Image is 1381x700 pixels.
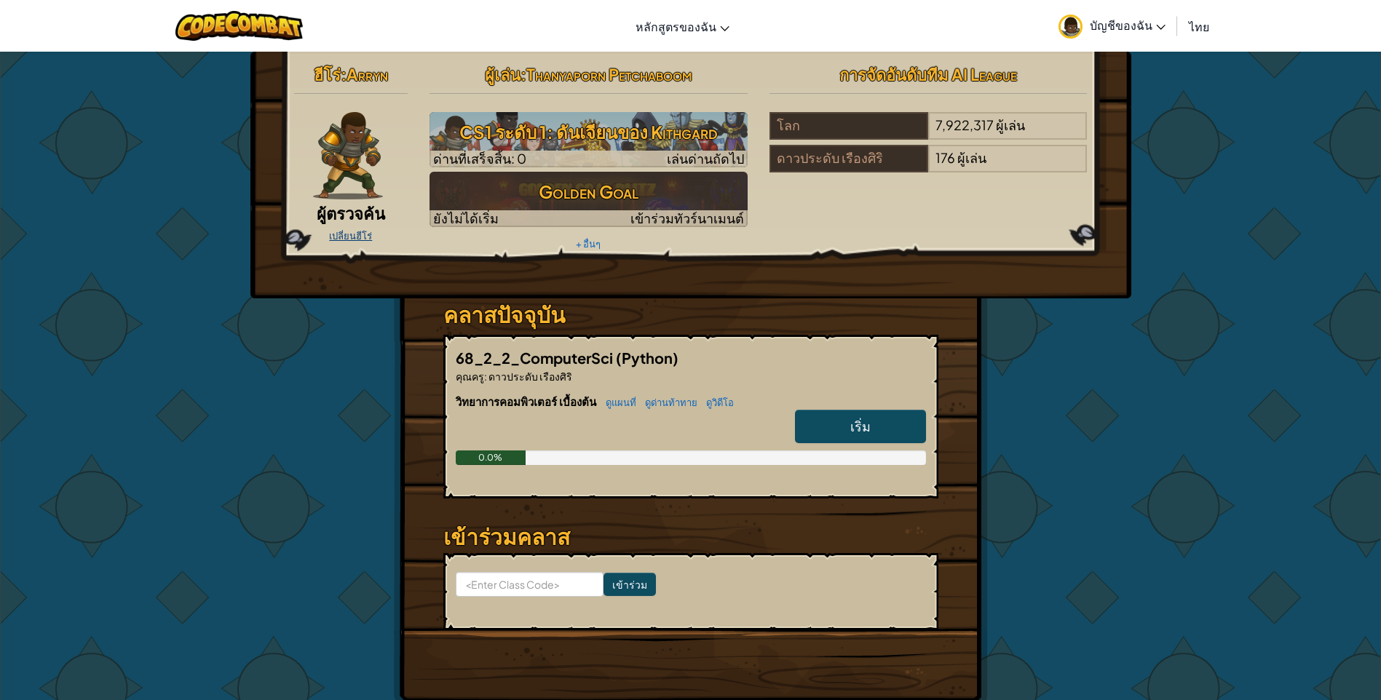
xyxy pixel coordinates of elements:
a: เปลี่ยนฮีโร่ [329,230,372,242]
img: CS1 ระดับ 1: ดันเจียนของ Kithgard [430,112,748,167]
img: avatar [1058,15,1083,39]
span: ดาวประดับ เรืองศิริ [487,370,572,383]
span: Arryn [347,64,388,84]
span: Thanyaporn Petchaboom [526,64,692,84]
h3: CS1 ระดับ 1: ดันเจียนของ Kithgard [430,116,748,148]
span: ผู้เล่น [996,116,1025,133]
h3: คลาสปัจจุบัน [443,298,938,331]
span: 7,922,317 [935,116,994,133]
span: คุณครู [456,370,484,383]
span: เริ่ม [850,418,871,434]
a: ไทย [1182,7,1216,46]
span: เข้าร่วมทัวร์นาเมนต์ [630,210,744,226]
span: บัญชีของฉัน [1090,17,1166,33]
h3: Golden Goal [430,175,748,208]
span: : [521,64,526,84]
img: raider-pose.png [313,112,383,199]
span: การจัดอันดับทีม AI League [839,64,1017,84]
a: ดูวิดีโอ [699,397,734,408]
a: ดูด่านท้าทาย [638,397,697,408]
span: 176 [935,149,955,166]
span: : [484,370,487,383]
span: วิทยาการคอมพิวเตอร์ เบื้องต้น [456,394,598,408]
span: 68_2_2_ComputerSci [456,349,616,367]
span: ผู้เล่น [485,64,521,84]
span: ไทย [1189,19,1209,34]
span: : [341,64,347,84]
a: เล่นด่านถัดไป [430,112,748,167]
span: (Python) [616,349,678,367]
img: Golden Goal [430,172,748,227]
span: หลักสูตรของฉัน [636,19,716,34]
span: ด่านที่เสร็จสิ้น: 0 [433,150,526,167]
div: ดาวประดับ เรืองศิริ [769,145,928,172]
input: <Enter Class Code> [456,572,604,597]
span: ฮีโร่ [314,64,341,84]
a: บัญชีของฉัน [1051,3,1173,49]
span: เล่นด่านถัดไป [667,150,744,167]
span: ผู้ตรวจค้น [317,203,385,223]
h3: เข้าร่วมคลาส [443,520,938,553]
a: ดาวประดับ เรืองศิริ176ผู้เล่น [769,159,1088,175]
div: โลก [769,112,928,140]
a: หลักสูตรของฉัน [628,7,737,46]
a: Golden Goalยังไม่ได้เริ่มเข้าร่วมทัวร์นาเมนต์ [430,172,748,227]
a: + อื่นๆ [576,238,601,250]
span: ยังไม่ได้เริ่ม [433,210,499,226]
div: 0.0% [456,450,526,465]
img: CodeCombat logo [175,11,303,41]
a: โลก7,922,317ผู้เล่น [769,126,1088,143]
a: ดูแผนที่ [598,397,636,408]
span: ผู้เล่น [957,149,986,166]
input: เข้าร่วม [604,573,656,596]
